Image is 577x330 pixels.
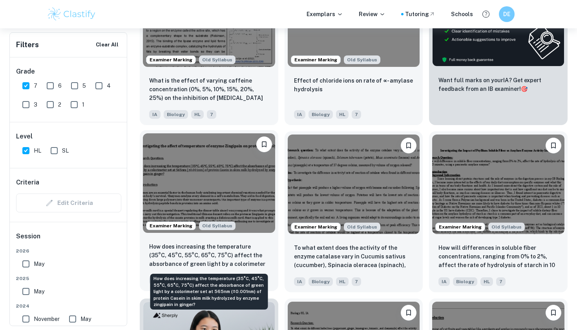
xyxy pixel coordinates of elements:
[149,242,269,269] p: How does increasing the temperature (35°C, 45°C, 55°C, 65°C, 75°C) affect the absorbance of green...
[149,110,161,119] span: IA
[546,138,561,153] button: Bookmark
[34,260,44,268] span: May
[288,135,420,234] img: Biology IA example thumbnail: To what extent does the activity of the
[546,305,561,321] button: Bookmark
[488,223,525,231] span: Old Syllabus
[291,56,340,63] span: Examiner Marking
[34,146,41,155] span: HL
[307,10,343,18] p: Exemplars
[16,194,121,212] div: Criteria filters are unavailable when searching by topic
[143,133,275,232] img: Biology IA example thumbnail: How does increasing the temperature (35°
[140,131,278,292] a: Examiner MarkingStarting from the May 2025 session, the Biology IA requirements have changed. It'...
[479,7,493,21] button: Help and Feedback
[401,305,416,321] button: Bookmark
[199,221,236,230] div: Starting from the May 2025 session, the Biology IA requirements have changed. It's OK to refer to...
[344,223,380,231] div: Starting from the May 2025 session, the Biology IA requirements have changed. It's OK to refer to...
[502,10,511,18] h6: DE
[309,277,333,286] span: Biology
[453,277,477,286] span: Biology
[438,277,450,286] span: IA
[82,100,84,109] span: 1
[146,222,195,229] span: Examiner Marking
[199,221,236,230] span: Old Syllabus
[16,232,121,247] h6: Session
[401,138,416,153] button: Bookmark
[16,247,121,254] span: 2026
[496,277,506,286] span: 7
[256,136,272,152] button: Bookmark
[58,100,61,109] span: 2
[438,243,558,270] p: How will differences in soluble fiber concentrations, ranging from 0% to 2%, affect the rate of h...
[294,243,414,270] p: To what extent does the activity of the enzyme catalase vary in Cucumis sativus (cucumber), Spina...
[294,277,305,286] span: IA
[309,110,333,119] span: Biology
[488,223,525,231] div: Starting from the May 2025 session, the Biology IA requirements have changed. It's OK to refer to...
[34,315,60,323] span: November
[82,81,86,90] span: 5
[16,275,121,282] span: 2025
[429,131,568,292] a: Examiner MarkingStarting from the May 2025 session, the Biology IA requirements have changed. It'...
[352,110,361,119] span: 7
[336,110,349,119] span: HL
[199,55,236,64] span: Old Syllabus
[80,315,91,323] span: May
[16,302,121,310] span: 2024
[451,10,473,18] a: Schools
[344,223,380,231] span: Old Syllabus
[191,110,204,119] span: HL
[47,6,97,22] img: Clastify logo
[291,223,340,230] span: Examiner Marking
[34,287,44,296] span: May
[344,55,380,64] span: Old Syllabus
[344,55,380,64] div: Starting from the May 2025 session, the Biology IA requirements have changed. It's OK to refer to...
[436,223,485,230] span: Examiner Marking
[336,277,349,286] span: HL
[432,135,564,234] img: Biology IA example thumbnail: How will differences in soluble fiber co
[294,76,414,94] p: Effect of chloride ions on rate of ∝- amylase hydrolysis
[359,10,385,18] p: Review
[521,86,528,92] span: 🎯
[285,131,423,292] a: Examiner MarkingStarting from the May 2025 session, the Biology IA requirements have changed. It'...
[34,81,37,90] span: 7
[58,81,62,90] span: 6
[146,56,195,63] span: Examiner Marking
[352,277,361,286] span: 7
[405,10,435,18] a: Tutoring
[150,274,268,310] div: How does increasing the temperature (35°C, 45°C, 55°C, 65°C, 75°C) affect the absorbance of green...
[16,39,39,50] h6: Filters
[62,146,69,155] span: SL
[499,6,515,22] button: DE
[207,110,216,119] span: 7
[34,100,37,109] span: 3
[294,110,305,119] span: IA
[16,67,121,76] h6: Grade
[480,277,493,286] span: HL
[107,81,111,90] span: 4
[149,76,269,103] p: What is the effect of varying caffeine concentration (0%, 5%, 10%, 15%, 20%, 25%) on the inhibiti...
[438,76,558,93] p: Want full marks on your IA ? Get expert feedback from an IB examiner!
[94,39,121,51] button: Clear All
[164,110,188,119] span: Biology
[16,178,39,187] h6: Criteria
[16,132,121,141] h6: Level
[199,55,236,64] div: Starting from the May 2025 session, the Biology IA requirements have changed. It's OK to refer to...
